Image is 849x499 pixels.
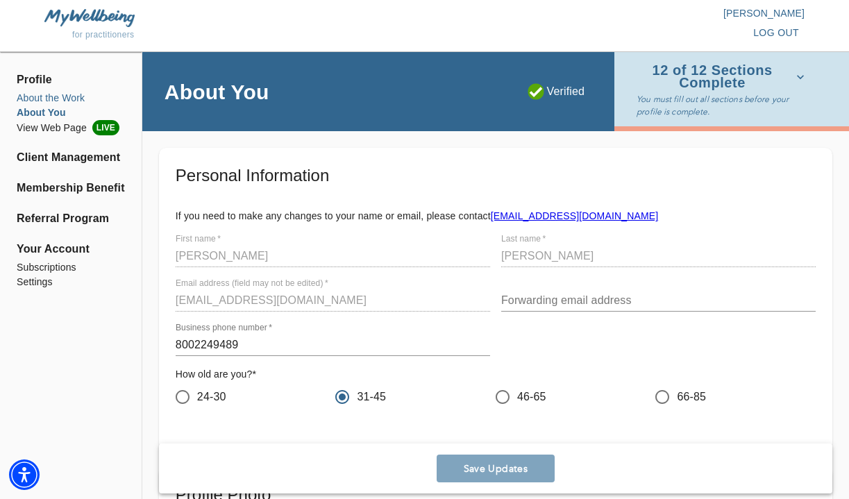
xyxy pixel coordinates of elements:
[17,260,125,275] a: Subscriptions
[637,60,810,93] button: 12 of 12 Sections Complete
[501,235,546,244] label: Last name
[176,164,816,187] h5: Personal Information
[17,210,125,227] a: Referral Program
[17,71,125,88] span: Profile
[176,209,816,223] p: If you need to make any changes to your name or email, please contact
[44,9,135,26] img: MyWellbeing
[176,324,272,332] label: Business phone number
[197,389,226,405] span: 24-30
[176,235,221,244] label: First name
[165,79,269,105] h4: About You
[677,389,706,405] span: 66-85
[17,91,125,105] a: About the Work
[637,93,810,118] p: You must fill out all sections before your profile is complete.
[748,20,805,46] button: log out
[528,83,585,100] p: Verified
[357,389,386,405] span: 31-45
[17,120,125,135] li: View Web Page
[92,120,119,135] span: LIVE
[17,241,125,257] span: Your Account
[491,210,658,221] a: [EMAIL_ADDRESS][DOMAIN_NAME]
[517,389,546,405] span: 46-65
[17,149,125,166] a: Client Management
[72,30,135,40] span: for practitioners
[17,275,125,289] a: Settings
[753,24,799,42] span: log out
[17,180,125,196] a: Membership Benefits
[9,459,40,490] div: Accessibility Menu
[425,6,805,20] p: [PERSON_NAME]
[17,120,125,135] a: View Web PageLIVE
[17,105,125,120] a: About You
[176,280,328,288] label: Email address (field may not be edited)
[637,65,805,89] span: 12 of 12 Sections Complete
[176,367,816,382] h6: How old are you? *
